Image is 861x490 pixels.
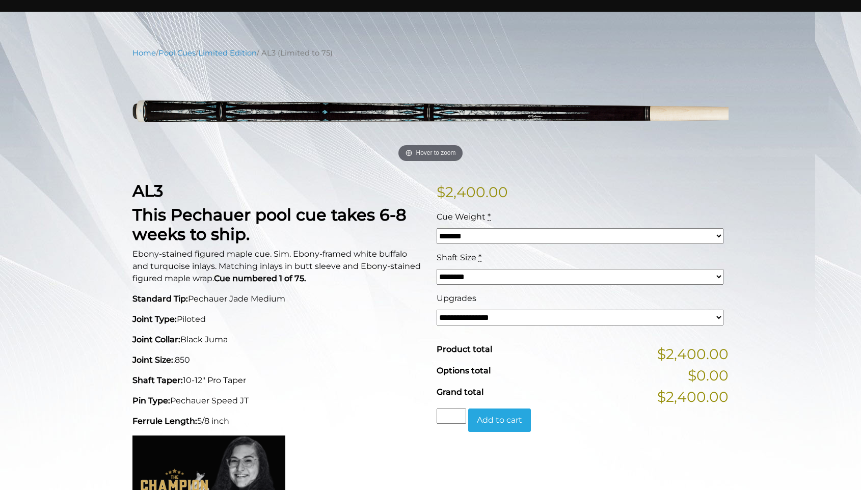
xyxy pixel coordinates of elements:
span: $2,400.00 [657,386,729,407]
span: $ [437,183,445,201]
strong: AL3 [132,181,163,201]
span: Upgrades [437,293,476,303]
button: Add to cart [468,409,531,432]
bdi: 2,400.00 [437,183,508,201]
a: Hover to zoom [132,66,729,166]
strong: Shaft Taper: [132,375,183,385]
p: Pechauer Speed JT [132,395,424,407]
p: 10-12" Pro Taper [132,374,424,387]
img: AL3-UPDATED.png [132,66,729,166]
p: Black Juma [132,334,424,346]
strong: Joint Collar: [132,335,180,344]
strong: Joint Type: [132,314,177,324]
p: Piloted [132,313,424,325]
a: Limited Edition [198,48,257,58]
strong: Standard Tip: [132,294,188,304]
strong: This Pechauer pool cue takes 6-8 weeks to ship. [132,205,407,244]
strong: Joint Size: [132,355,173,365]
p: Pechauer Jade Medium [132,293,424,305]
abbr: required [488,212,491,222]
input: Product quantity [437,409,466,424]
a: Pool Cues [158,48,196,58]
span: Ebony-stained figured maple cue. Sim. Ebony-framed white buffalo and turquoise inlays. Matching i... [132,249,421,283]
p: .850 [132,354,424,366]
nav: Breadcrumb [132,47,729,59]
abbr: required [478,253,481,262]
span: Cue Weight [437,212,486,222]
p: 5/8 inch [132,415,424,427]
strong: Pin Type: [132,396,170,405]
span: $2,400.00 [657,343,729,365]
a: Home [132,48,156,58]
span: $0.00 [688,365,729,386]
span: Options total [437,366,491,375]
span: Shaft Size [437,253,476,262]
strong: Cue numbered 1 of 75. [214,274,306,283]
span: Grand total [437,387,483,397]
strong: Ferrule Length: [132,416,197,426]
span: Product total [437,344,492,354]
